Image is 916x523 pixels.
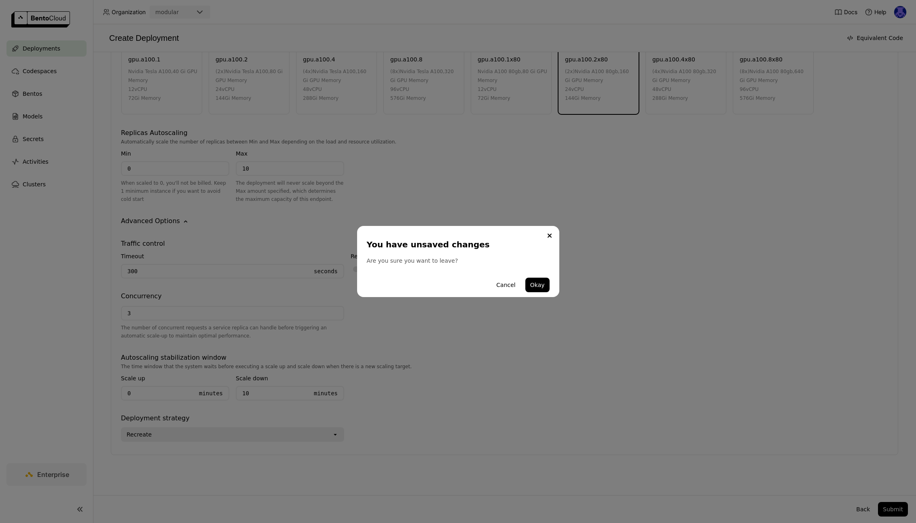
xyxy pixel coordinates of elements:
div: dialog [357,226,559,297]
button: Okay [525,278,550,292]
button: Cancel [491,278,520,292]
button: Close [545,231,554,240]
div: You have unsaved changes [367,239,546,250]
div: Are you sure you want to leave? [367,257,550,265]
